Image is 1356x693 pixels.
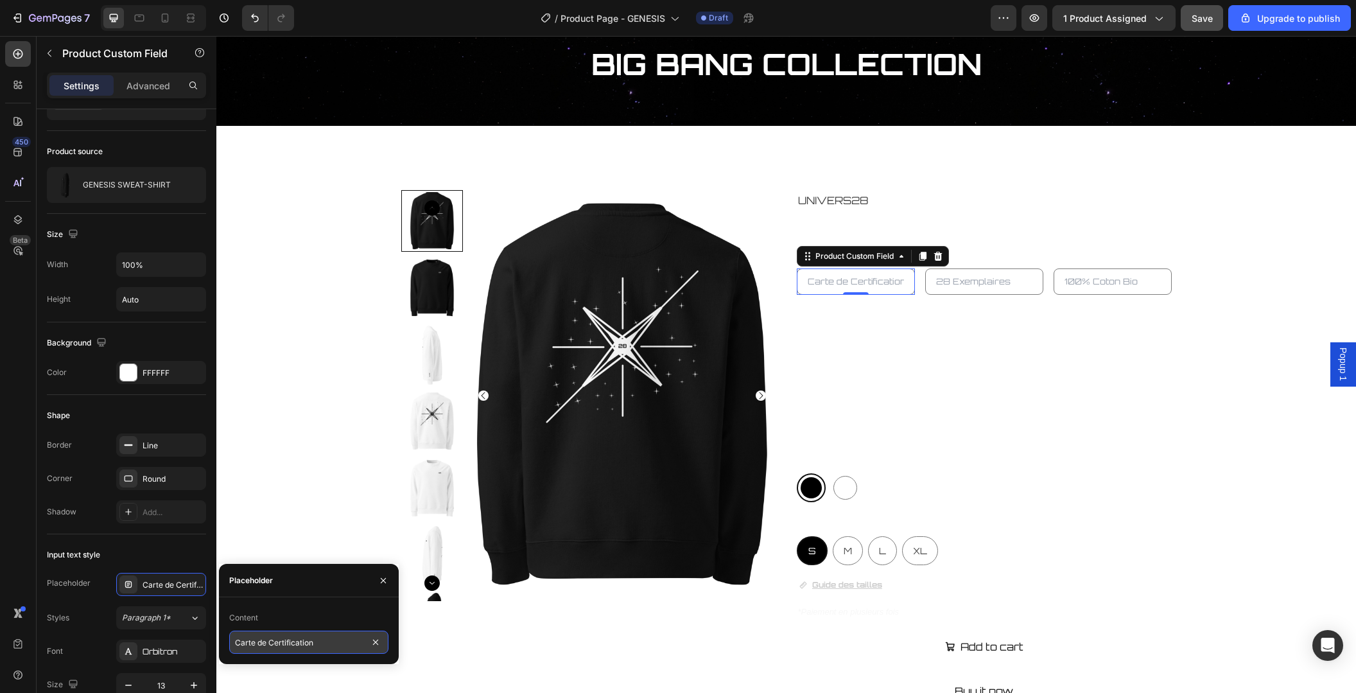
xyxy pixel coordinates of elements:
[596,542,666,556] p: Guide des tailles
[262,355,272,365] button: Carousel Back Arrow
[837,232,955,259] input: 100% Coton Bio
[1063,12,1147,25] span: 1 product assigned
[252,154,560,565] img: Dark Matter
[738,646,797,665] div: Buy it now
[580,269,630,290] div: €210,00
[62,46,171,61] p: Product Custom Field
[663,509,670,520] span: L
[185,355,247,416] img: Stellar Light
[47,259,68,270] div: Width
[582,571,683,581] i: *Paiement en plusieurs fois
[580,638,955,672] button: Buy it now
[580,186,955,222] h2: GENESIS SWEAT-SHIRT
[52,172,78,198] img: product feature img
[216,36,1356,693] iframe: Design area
[242,5,294,31] div: Undo/Redo
[185,488,247,550] img: Stellar Light
[580,477,623,495] legend: Taille: S
[709,232,827,259] input: 28 Exemplaires
[1181,5,1223,31] button: Save
[47,506,76,518] div: Shadow
[47,367,67,378] div: Color
[185,288,247,349] img: Stellar Light
[555,12,558,25] span: /
[208,164,223,180] button: Carousel Back Arrow
[229,612,258,624] div: Content
[561,12,665,25] span: Product Page - GENESIS
[208,539,223,555] button: Carousel Next Arrow
[1239,12,1340,25] div: Upgrade to publish
[47,439,72,451] div: Border
[47,410,70,421] div: Shape
[47,146,103,157] div: Product source
[744,602,807,620] div: Add to cart
[143,473,203,485] div: Round
[1228,5,1351,31] button: Upgrade to publish
[1312,630,1343,661] div: Open Intercom Messenger
[143,507,203,518] div: Add...
[580,594,955,628] button: Add to cart
[596,215,680,226] div: Product Custom Field
[122,612,171,624] span: Paragraph 1*
[1052,5,1176,31] button: 1 product assigned
[117,288,205,311] input: Auto
[580,154,955,175] h2: UNIVERS28
[126,79,170,92] p: Advanced
[47,335,109,352] div: Background
[185,421,247,483] img: Stellar Light
[116,606,206,629] button: Paragraph 1*
[229,575,273,586] div: Placeholder
[627,509,636,520] span: M
[143,646,203,658] div: Orbitron
[47,645,63,657] div: Font
[83,180,171,189] p: GENESIS SWEAT-SHIRT
[143,367,203,379] div: FFFFFF
[580,414,689,432] legend: Couleur: Dark Matter
[47,294,71,305] div: Height
[539,355,550,365] button: Carousel Next Arrow
[1192,13,1213,24] span: Save
[1120,311,1133,345] span: Popup 1
[47,473,73,484] div: Corner
[117,253,205,276] input: Auto
[47,549,100,561] div: Input text style
[580,303,954,390] p: Genesis incarne l’instant où tout prend vie. Comme l’origine de l’univers, cette pièce symbolise ...
[697,509,711,520] span: XL
[580,232,699,259] input: Carte de Certification
[10,235,31,245] div: Beta
[185,221,247,283] img: Dark Matter
[143,579,203,591] div: Carte de Certification
[709,12,728,24] span: Draft
[592,509,600,520] span: S
[84,10,90,26] p: 7
[64,79,100,92] p: Settings
[185,555,247,617] img: Dark Matter
[5,5,96,31] button: 7
[47,226,81,243] div: Size
[143,440,203,452] div: Line
[12,137,31,147] div: 450
[47,577,91,589] div: Placeholder
[580,539,668,559] a: Guide des tailles
[47,612,69,624] div: Styles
